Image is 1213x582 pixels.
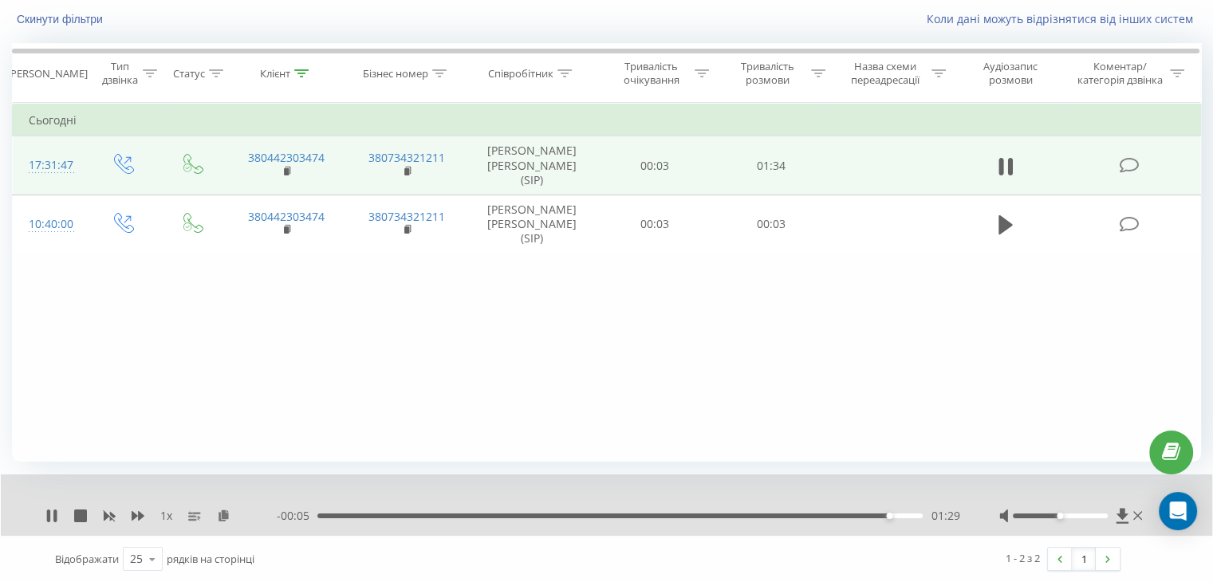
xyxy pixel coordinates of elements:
div: 25 [130,551,143,567]
div: 17:31:47 [29,150,71,181]
td: 00:03 [597,136,713,195]
div: Коментар/категорія дзвінка [1073,60,1166,87]
td: [PERSON_NAME] [PERSON_NAME] (SIP) [467,195,597,254]
div: Статус [173,67,205,81]
div: 1 - 2 з 2 [1006,550,1040,566]
td: 00:03 [713,195,829,254]
div: Тривалість розмови [727,60,807,87]
div: Тип дзвінка [100,60,138,87]
span: - 00:05 [277,508,317,524]
div: Open Intercom Messenger [1159,492,1197,530]
a: 1 [1072,548,1096,570]
span: Відображати [55,552,119,566]
div: Accessibility label [1057,513,1063,519]
button: Скинути фільтри [12,12,111,26]
td: Сьогодні [13,104,1201,136]
span: рядків на сторінці [167,552,254,566]
div: Клієнт [260,67,290,81]
div: Назва схеми переадресації [844,60,927,87]
a: 380442303474 [248,209,325,224]
td: 01:34 [713,136,829,195]
td: [PERSON_NAME] [PERSON_NAME] (SIP) [467,136,597,195]
div: Accessibility label [886,513,892,519]
div: Аудіозапис розмови [964,60,1057,87]
a: Коли дані можуть відрізнятися вiд інших систем [927,11,1201,26]
div: [PERSON_NAME] [7,67,88,81]
div: Бізнес номер [363,67,428,81]
div: Співробітник [488,67,553,81]
a: 380734321211 [368,209,445,224]
span: 01:29 [931,508,959,524]
div: Тривалість очікування [612,60,691,87]
a: 380734321211 [368,150,445,165]
span: 1 x [160,508,172,524]
td: 00:03 [597,195,713,254]
div: 10:40:00 [29,209,71,240]
a: 380442303474 [248,150,325,165]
